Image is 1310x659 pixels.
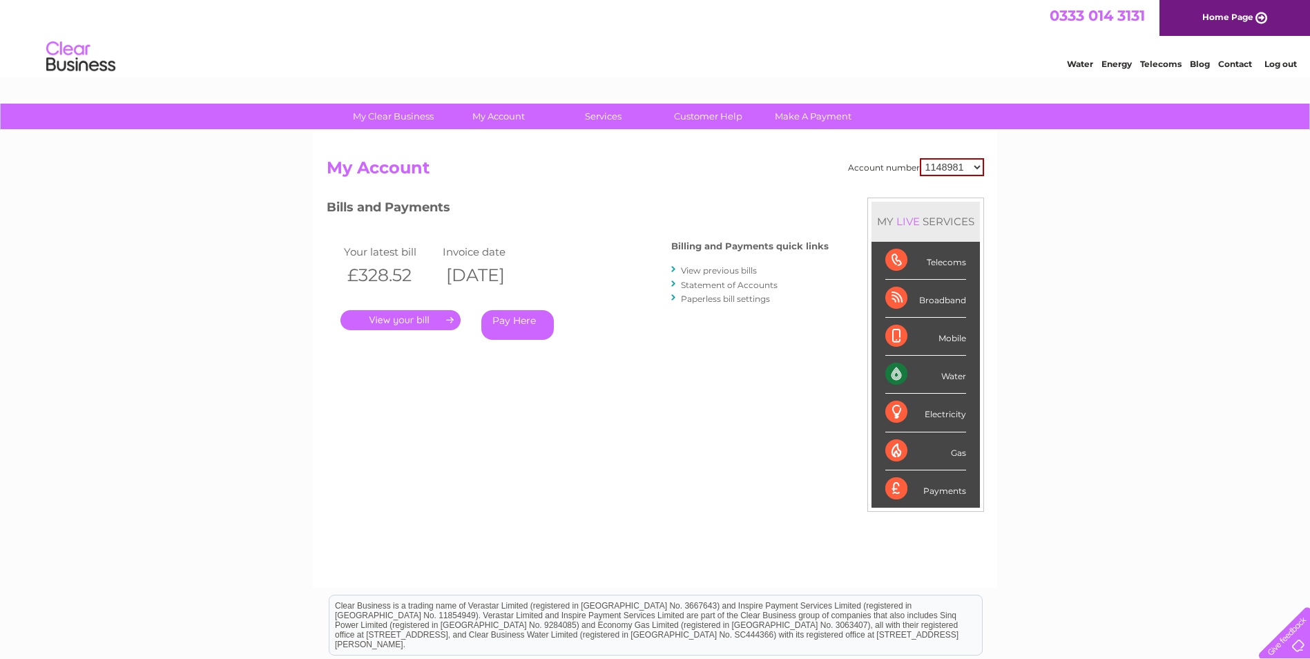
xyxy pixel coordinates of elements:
[885,318,966,356] div: Mobile
[885,356,966,394] div: Water
[671,241,829,251] h4: Billing and Payments quick links
[848,158,984,176] div: Account number
[1264,59,1297,69] a: Log out
[894,215,923,228] div: LIVE
[1067,59,1093,69] a: Water
[329,8,982,67] div: Clear Business is a trading name of Verastar Limited (registered in [GEOGRAPHIC_DATA] No. 3667643...
[885,432,966,470] div: Gas
[441,104,555,129] a: My Account
[885,242,966,280] div: Telecoms
[439,242,539,261] td: Invoice date
[481,310,554,340] a: Pay Here
[756,104,870,129] a: Make A Payment
[340,242,440,261] td: Your latest bill
[327,198,829,222] h3: Bills and Payments
[340,261,440,289] th: £328.52
[1140,59,1182,69] a: Telecoms
[1218,59,1252,69] a: Contact
[340,310,461,330] a: .
[681,265,757,276] a: View previous bills
[336,104,450,129] a: My Clear Business
[885,470,966,508] div: Payments
[46,36,116,78] img: logo.png
[439,261,539,289] th: [DATE]
[327,158,984,184] h2: My Account
[871,202,980,241] div: MY SERVICES
[1050,7,1145,24] a: 0333 014 3131
[1101,59,1132,69] a: Energy
[651,104,765,129] a: Customer Help
[885,280,966,318] div: Broadband
[885,394,966,432] div: Electricity
[681,294,770,304] a: Paperless bill settings
[546,104,660,129] a: Services
[681,280,778,290] a: Statement of Accounts
[1190,59,1210,69] a: Blog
